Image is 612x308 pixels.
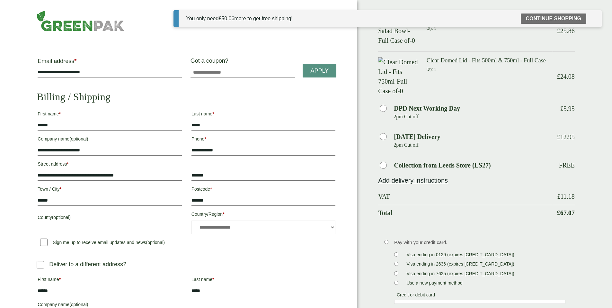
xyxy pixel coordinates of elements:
[404,271,517,278] label: Visa ending in 7625 (expires [CREDIT_CARD_DATA])
[60,186,61,192] abbr: required
[49,260,126,269] p: Deliver to a different address?
[394,105,460,112] label: DPD Next Working Day
[191,134,335,145] label: Phone
[37,91,336,103] h2: Billing / Shipping
[394,133,440,140] label: [DATE] Delivery
[404,280,465,287] label: Use a new payment method
[59,111,60,116] abbr: required
[560,105,575,112] bdi: 5.95
[557,133,560,140] span: £
[394,112,552,122] p: 2pm Cut off
[67,161,68,167] abbr: required
[394,162,491,168] label: Collection from Leeds Store (LS27)
[218,16,234,21] span: 50.06
[191,210,335,221] label: Country/Region
[218,16,221,21] span: £
[521,14,586,24] a: Continue shopping
[38,134,182,145] label: Company name
[378,57,419,96] img: Clear Domed Lid - Fits 750ml-Full Case of-0
[394,239,565,246] p: Pay with your credit card.
[38,58,182,67] label: Email address
[560,105,563,112] span: £
[559,161,575,169] p: Free
[557,73,575,80] bdi: 24.08
[38,109,182,120] label: First name
[404,252,517,259] label: Visa ending in 0129 (expires [CREDIT_CARD_DATA])
[74,58,76,64] abbr: required
[557,193,560,200] span: £
[191,58,231,67] label: Got a coupon?
[394,292,438,299] label: Credit or debit card
[38,213,182,224] label: County
[191,109,335,120] label: Last name
[212,111,214,116] abbr: required
[146,240,165,245] span: (optional)
[212,277,214,282] abbr: required
[310,68,329,75] span: Apply
[204,136,206,141] abbr: required
[223,212,224,217] abbr: required
[59,277,60,282] abbr: required
[394,140,552,150] p: 2pm Cut off
[191,185,335,195] label: Postcode
[557,133,575,140] bdi: 12.95
[38,159,182,170] label: Street address
[427,57,553,64] h3: Clear Domed Lid - Fits 500ml & 750ml - Full Case
[69,302,88,307] span: (optional)
[186,15,293,23] div: You only need more to get free shipping!
[38,240,167,247] label: Sign me up to receive email updates and news
[210,186,212,192] abbr: required
[52,215,71,220] span: (optional)
[378,189,552,204] th: VAT
[303,64,336,78] a: Apply
[69,136,88,141] span: (optional)
[378,177,448,184] a: Add delivery instructions
[404,261,517,268] label: Visa ending in 2636 (expires [CREDIT_CARD_DATA])
[557,73,560,80] span: £
[191,275,335,286] label: Last name
[40,239,48,246] input: Sign me up to receive email updates and news(optional)
[38,275,182,286] label: First name
[427,67,436,71] small: Qty: 1
[557,209,575,216] bdi: 67.07
[38,185,182,195] label: Town / City
[557,193,574,200] bdi: 11.18
[37,10,124,32] img: GreenPak Supplies
[378,205,552,221] th: Total
[557,209,560,216] span: £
